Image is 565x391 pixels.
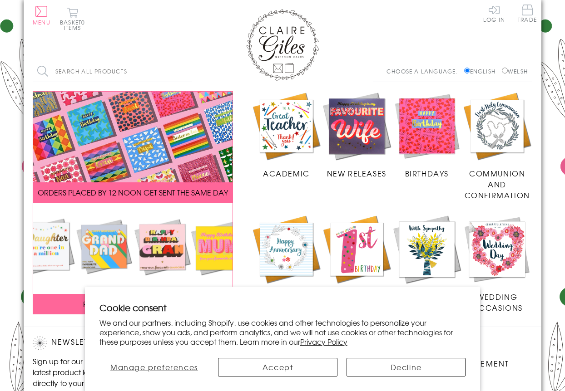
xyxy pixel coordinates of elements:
button: Menu [33,6,50,25]
span: Birthdays [405,168,449,179]
button: Manage preferences [99,358,209,376]
a: Communion and Confirmation [462,91,532,201]
a: Log In [483,5,505,22]
label: English [464,67,500,75]
a: Trade [518,5,537,24]
a: New Releases [322,91,392,179]
a: Sympathy [392,214,462,302]
span: FREE P&P ON ALL UK ORDERS [83,298,183,309]
a: Wedding Occasions [462,214,532,313]
span: Trade [518,5,537,22]
input: Search [183,61,192,82]
span: Communion and Confirmation [465,168,530,200]
a: Age Cards [322,214,392,302]
span: 0 items [64,18,85,32]
span: Academic [263,168,310,179]
h2: Newsletter [33,336,187,350]
a: Privacy Policy [300,336,347,347]
span: New Releases [327,168,387,179]
span: Menu [33,18,50,26]
span: ORDERS PLACED BY 12 NOON GET SENT THE SAME DAY [38,187,228,198]
input: Search all products [33,61,192,82]
span: Manage preferences [110,362,198,372]
a: Academic [251,91,322,179]
img: Claire Giles Greetings Cards [246,9,319,81]
p: We and our partners, including Shopify, use cookies and other technologies to personalize your ex... [99,318,466,346]
button: Decline [347,358,466,376]
input: Welsh [502,68,508,73]
h2: Cookie consent [99,301,466,314]
p: Sign up for our newsletter to receive the latest product launches, news and offers directly to yo... [33,356,187,388]
p: Choose a language: [387,67,462,75]
button: Basket0 items [60,7,85,30]
a: Anniversary [251,214,322,302]
a: Birthdays [392,91,462,179]
span: Wedding Occasions [471,291,522,313]
input: English [464,68,470,73]
button: Accept [218,358,337,376]
label: Welsh [502,67,528,75]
